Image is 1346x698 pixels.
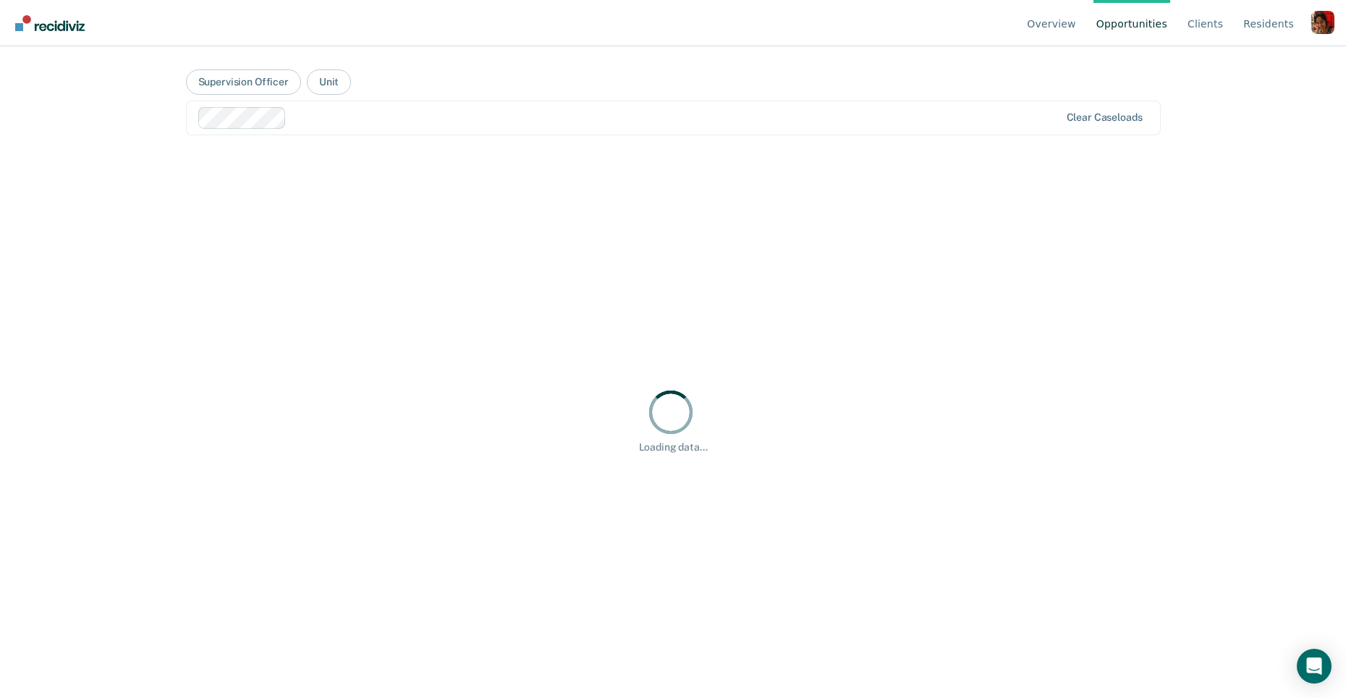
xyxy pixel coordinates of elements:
[1297,649,1332,684] div: Open Intercom Messenger
[1067,111,1143,124] div: Clear caseloads
[639,441,708,454] div: Loading data...
[15,15,85,31] img: Recidiviz
[186,69,301,95] button: Supervision Officer
[1311,11,1334,34] button: Profile dropdown button
[307,69,351,95] button: Unit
